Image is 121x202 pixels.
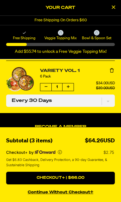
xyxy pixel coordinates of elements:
[63,83,74,91] button: Increase quantity of Variety Vol. 1
[6,124,115,130] h4: Become a Member
[43,36,78,40] span: Veggie Topping Mix
[6,67,34,91] a: View details for Variety Vol. 1
[40,83,51,91] button: Decrease quantity of Variety Vol. 1
[40,74,115,79] div: 6 Pack
[35,150,55,154] a: Powered by Onward
[96,86,115,90] span: $39.00USD
[85,137,115,145] div: $64.26USD
[6,49,115,54] div: Add $55.74 to unlock a Free Veggie Topping Mix!
[6,61,115,113] li: product
[79,36,114,40] span: Bowl & Spoon Set
[6,145,115,172] section: Checkout+
[6,172,115,184] button: Checkout+ | $66.00
[109,3,118,12] button: Close Cart
[7,36,42,40] span: Free Shipping
[6,138,52,144] span: Subtotal (3 items)
[58,150,62,154] button: More info
[40,68,115,74] a: Variety Vol. 1
[96,82,115,85] span: $34.00USD
[109,68,115,74] button: Remove Variety Vol. 1
[6,3,115,12] h2: Your Cart
[29,150,34,155] span: by
[103,150,115,155] p: $2.75
[6,95,115,107] select: Subscription delivery frequency
[6,187,115,196] button: continue without Checkout+
[6,67,34,91] img: Variety Vol. 1
[6,150,28,155] span: Checkout+
[6,157,114,167] span: Get $6.83 Cashback, Delivery Protection, a 90-day Guarantee, & Sustainable Shipping
[51,83,63,91] span: 1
